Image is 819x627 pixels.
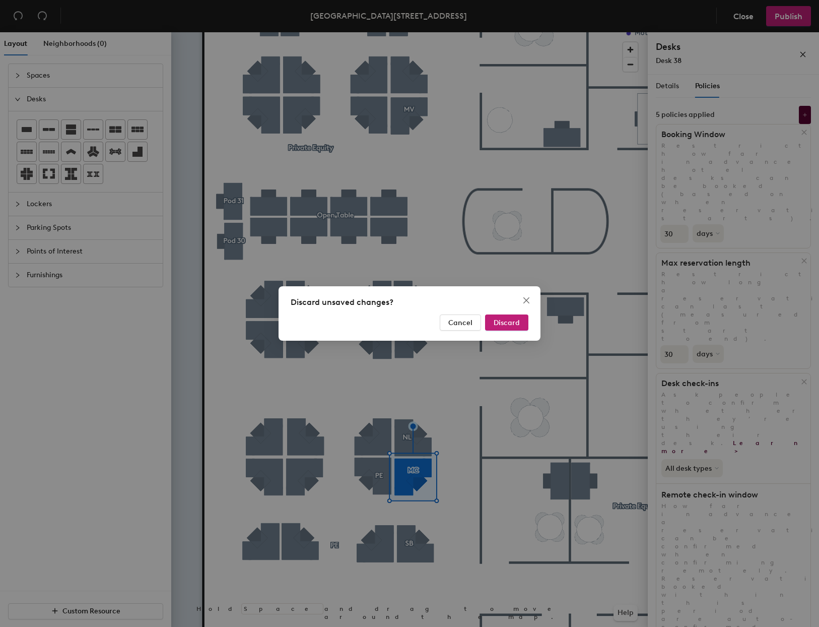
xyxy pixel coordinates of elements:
span: Close [518,296,534,304]
span: close [522,296,530,304]
button: Cancel [440,315,481,331]
button: Close [518,292,534,308]
span: Discard [494,319,520,327]
button: Discard [485,315,528,331]
span: Cancel [448,319,472,327]
div: Discard unsaved changes? [291,296,528,308]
